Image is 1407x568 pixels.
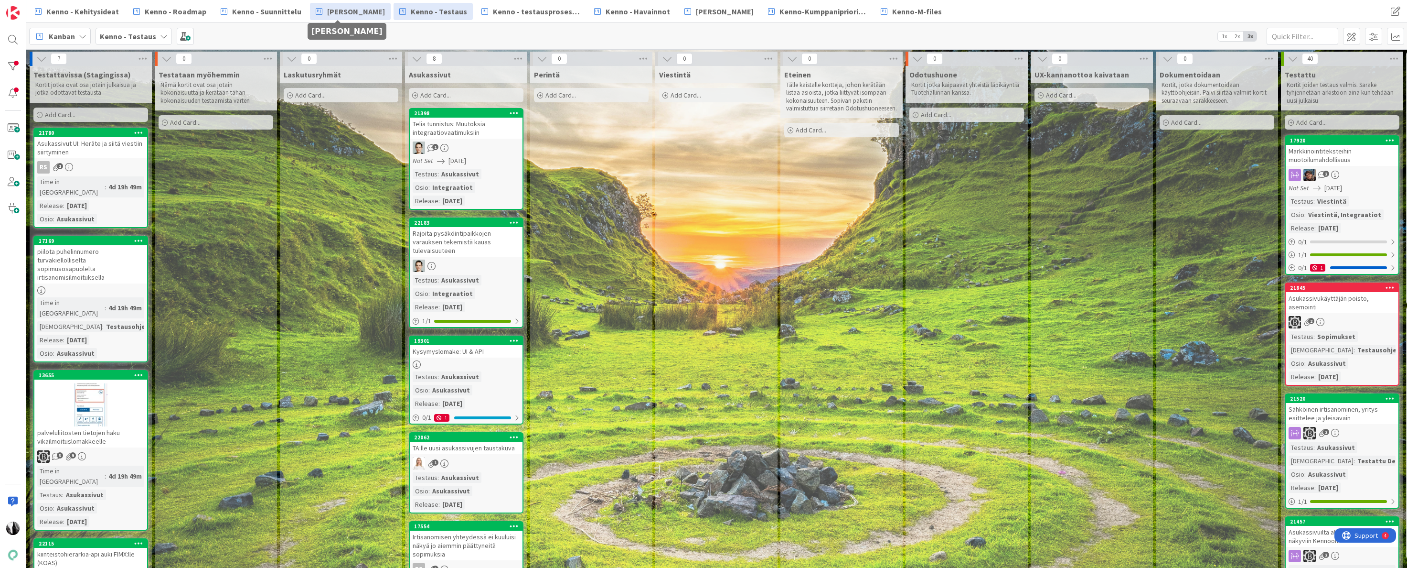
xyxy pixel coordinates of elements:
span: : [1354,456,1355,466]
div: 21780Asukassivut UI: Heräte ja siitä viestiin siirtyminen [34,129,147,158]
div: 17920 [1286,136,1398,145]
a: 17920Markkinointiteksteihin muotoilumahdollisuusPPNot Set[DATE]Testaus:ViestintäOsio:Viestintä, I... [1285,135,1399,275]
div: 22115 [39,540,147,547]
div: TT [410,260,522,272]
span: Add Card... [671,91,701,99]
span: 40 [1302,53,1318,65]
span: : [438,398,440,409]
div: TA:lle uusi asukassivujen taustakuva [410,442,522,454]
div: 1/1 [1286,496,1398,508]
div: 17920Markkinointiteksteihin muotoilumahdollisuus [1286,136,1398,166]
div: 1/1 [1286,249,1398,261]
div: Time in [GEOGRAPHIC_DATA] [37,176,105,197]
span: : [1304,358,1306,369]
div: Release [37,516,63,527]
span: 1 / 1 [422,316,431,326]
div: [DATE] [440,398,465,409]
p: Kortit, jotka dokumentoidaan käyttöohjeisiin. Päivi siirtää valmiit kortit seuraavaan sarakkeeseen. [1162,81,1272,105]
div: 22062 [410,433,522,442]
div: Osio [37,503,53,513]
span: : [438,196,440,206]
div: 4d 19h 49m [106,182,144,192]
i: Not Set [413,156,433,165]
div: 1 [1310,264,1325,272]
a: Kenno - Suunnittelu [215,3,307,20]
div: [DEMOGRAPHIC_DATA] [1289,456,1354,466]
a: Kenno-M-files [875,3,948,20]
span: 0 / 1 [1298,263,1307,273]
span: Testataan myöhemmin [159,70,240,79]
div: 21520Sähköinen irtisanominen, yritys esittelee ja yleisavain [1286,394,1398,424]
span: : [53,214,54,224]
img: IH [1289,316,1301,328]
div: 22062TA:lle uusi asukassivujen taustakuva [410,433,522,454]
div: Osio [1289,358,1304,369]
span: Viestintä [659,70,691,79]
div: 17169 [39,238,147,244]
span: 8 [426,53,442,65]
div: Release [1289,371,1314,382]
div: Asukassivut [64,490,106,500]
div: Asukassivut [439,371,481,382]
span: 0 [676,53,693,65]
div: Asukassivukäyttäjän poisto, asemointi [1286,292,1398,313]
div: Osio [413,182,428,193]
div: TT [410,142,522,154]
span: 2 [1323,429,1329,435]
div: Testaus [413,371,437,382]
a: Kenno - testausprosessi/Featureflagit [476,3,586,20]
span: : [105,471,106,481]
img: TT [413,260,425,272]
span: : [105,182,106,192]
span: Kenno - Roadmap [145,6,206,17]
span: 1 [432,459,438,466]
span: [PERSON_NAME] [327,6,385,17]
a: 22183Rajoita pysäköintipaikkojen varauksen tekemistä kauas tulevaisuuteenTTTestaus:AsukassivutOsi... [409,218,523,328]
div: [DATE] [1316,223,1341,233]
span: Add Card... [796,126,826,134]
span: : [63,335,64,345]
span: : [62,490,64,500]
div: [DATE] [64,335,89,345]
div: Testausohjeet... [104,321,160,332]
span: 0 [927,53,943,65]
div: 0/11 [1286,262,1398,274]
div: Release [413,499,438,510]
div: 13655 [39,372,147,379]
div: 1/1 [410,315,522,327]
div: 21520 [1290,395,1398,402]
div: RS [34,161,147,174]
p: Tälle kaistalle kortteja, johon kerätään listaa asioista, jotka liittyvät isompaan kokonaisuuteen... [786,81,897,112]
div: Release [37,200,63,211]
span: Add Card... [45,110,75,119]
span: : [53,503,54,513]
span: UX-kannanottoa kaivataan [1034,70,1129,79]
span: 0 / 1 [1298,237,1307,247]
span: 0 [1052,53,1068,65]
span: 2 [1308,318,1314,324]
div: 21398 [410,109,522,118]
div: [DATE] [64,516,89,527]
span: 1 [57,163,63,169]
img: TT [413,142,425,154]
div: 17169piilota puhelinnumero turvakiellolliselta sopimusosapuolelta irtisanomisilmoituksella [34,237,147,284]
span: Add Card... [1296,118,1327,127]
span: [PERSON_NAME] [696,6,754,17]
a: 21780Asukassivut UI: Heräte ja siitä viestiin siirtyminenRSTime in [GEOGRAPHIC_DATA]:4d 19h 49mRe... [33,128,148,228]
img: IH [1303,427,1316,439]
i: Not Set [1289,184,1309,192]
span: : [1314,223,1316,233]
span: Add Card... [420,91,451,99]
div: 13655palveluliitosten tietojen haku vikailmoituslomakkeelle [34,371,147,448]
div: PP [1286,169,1398,181]
div: Irtisanomisen yhteydessä ei kuuluisi näkyä jo aiemmin päättyneitä sopimuksia [410,531,522,560]
div: Markkinointiteksteihin muotoilumahdollisuus [1286,145,1398,166]
span: Add Card... [921,110,951,119]
a: 22062TA:lle uusi asukassivujen taustakuvaSLTestaus:AsukassivutOsio:AsukassivutRelease:[DATE] [409,432,523,513]
span: 0 [551,53,567,65]
div: Rajoita pysäköintipaikkojen varauksen tekemistä kauas tulevaisuuteen [410,227,522,257]
span: 2 [1323,171,1329,177]
div: 22115 [34,539,147,548]
div: Asukassivut [1315,442,1357,453]
div: 4 [50,4,52,11]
